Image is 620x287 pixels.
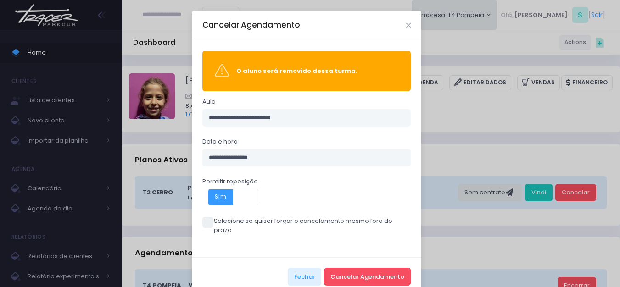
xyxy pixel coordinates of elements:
[288,268,321,285] button: Fechar
[202,177,258,186] label: Permitir reposição
[324,268,411,285] button: Cancelar Agendamento
[406,23,411,28] button: Close
[202,216,411,234] label: Selecione se quiser forçar o cancelamento mesmo fora do prazo
[208,189,233,205] span: Sim
[202,19,300,31] h5: Cancelar Agendamento
[236,66,398,76] div: O aluno será removido dessa turma.
[202,137,238,146] label: Data e hora
[202,97,216,106] label: Aula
